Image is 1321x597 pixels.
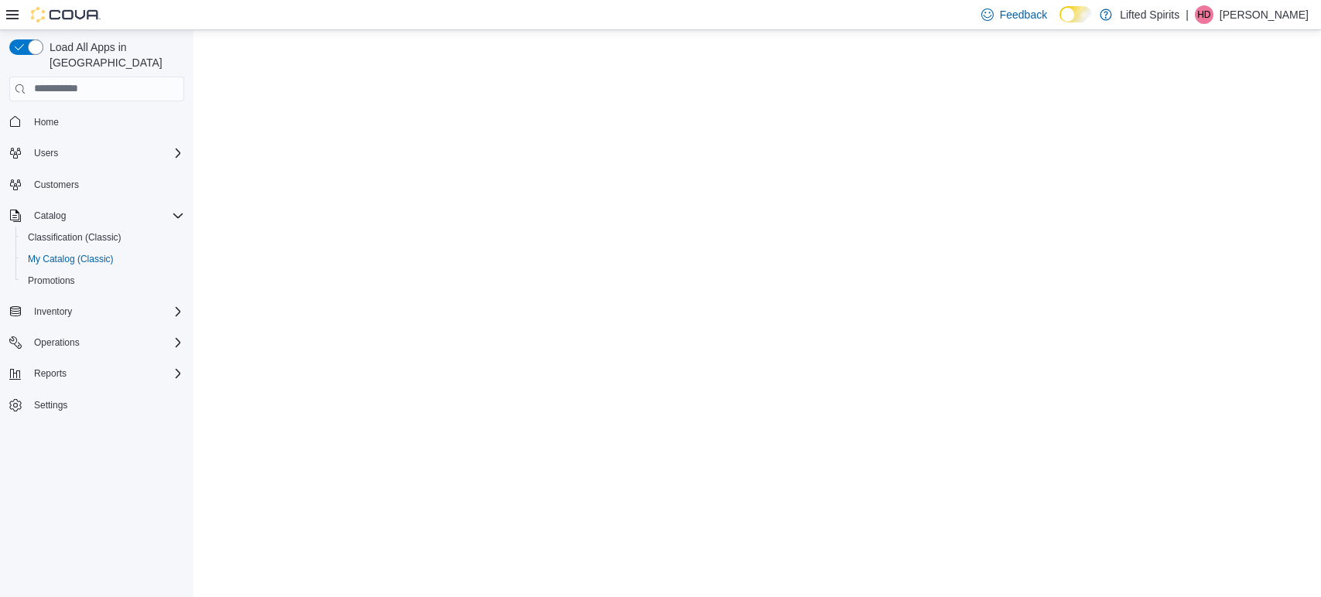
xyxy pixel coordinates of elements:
span: Customers [34,179,79,191]
span: Catalog [28,206,184,225]
a: Home [28,113,65,131]
button: Inventory [3,301,190,322]
p: | [1186,5,1189,24]
a: Promotions [22,271,81,290]
span: Reports [28,364,184,383]
a: Classification (Classic) [22,228,128,247]
input: Dark Mode [1059,6,1092,22]
img: Cova [31,7,101,22]
span: Promotions [28,275,75,287]
span: Dark Mode [1059,22,1060,23]
p: [PERSON_NAME] [1220,5,1309,24]
button: Catalog [28,206,72,225]
span: Home [34,116,59,128]
button: Users [28,144,64,162]
span: Load All Apps in [GEOGRAPHIC_DATA] [43,39,184,70]
span: Classification (Classic) [28,231,121,244]
span: Settings [28,395,184,414]
span: Customers [28,175,184,194]
button: Customers [3,173,190,196]
span: Inventory [34,305,72,318]
span: Home [28,112,184,131]
span: Inventory [28,302,184,321]
button: Classification (Classic) [15,227,190,248]
button: Promotions [15,270,190,292]
div: Harley Davis [1195,5,1213,24]
button: Inventory [28,302,78,321]
button: Reports [28,364,73,383]
span: Operations [28,333,184,352]
span: Users [28,144,184,162]
span: Promotions [22,271,184,290]
span: My Catalog (Classic) [28,253,114,265]
span: Feedback [1000,7,1047,22]
button: Catalog [3,205,190,227]
button: Settings [3,394,190,416]
button: Home [3,111,190,133]
a: Customers [28,176,85,194]
span: Settings [34,399,67,411]
span: Catalog [34,210,66,222]
nav: Complex example [9,104,184,457]
a: Settings [28,396,74,414]
button: Users [3,142,190,164]
a: My Catalog (Classic) [22,250,120,268]
span: Users [34,147,58,159]
span: My Catalog (Classic) [22,250,184,268]
button: Operations [3,332,190,353]
button: Operations [28,333,86,352]
button: My Catalog (Classic) [15,248,190,270]
span: Classification (Classic) [22,228,184,247]
span: Reports [34,367,67,380]
p: Lifted Spirits [1120,5,1179,24]
button: Reports [3,363,190,384]
span: HD [1197,5,1210,24]
span: Operations [34,336,80,349]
